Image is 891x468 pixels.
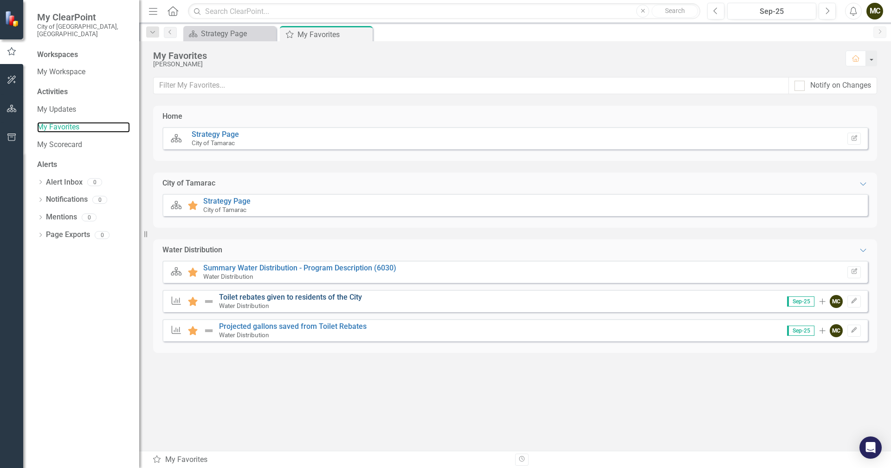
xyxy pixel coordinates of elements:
[787,326,814,336] span: Sep-25
[192,130,239,139] a: Strategy Page
[162,111,182,122] div: Home
[859,436,882,459] div: Open Intercom Messenger
[810,80,871,91] div: Notify on Changes
[665,7,685,14] span: Search
[37,87,130,97] div: Activities
[37,12,130,23] span: My ClearPoint
[787,296,814,307] span: Sep-25
[153,61,836,68] div: [PERSON_NAME]
[46,177,83,188] a: Alert Inbox
[297,29,370,40] div: My Favorites
[95,231,110,239] div: 0
[203,263,396,272] a: Summary Water Distribution - Program Description (6030)
[219,331,269,339] small: Water Distribution
[192,139,235,147] small: City of Tamarac
[203,325,214,336] img: Not Defined
[188,3,700,19] input: Search ClearPoint...
[219,322,367,331] a: Projected gallons saved from Toilet Rebates
[37,140,130,150] a: My Scorecard
[219,293,362,301] a: Toilet rebates given to residents of the City
[162,178,215,189] div: City of Tamarac
[162,245,222,256] div: Water Distribution
[152,455,508,465] div: My Favorites
[219,302,269,309] small: Water Distribution
[153,51,836,61] div: My Favorites
[37,122,130,133] a: My Favorites
[830,324,843,337] div: MC
[92,196,107,204] div: 0
[37,160,130,170] div: Alerts
[87,179,102,186] div: 0
[186,28,274,39] a: Strategy Page
[830,295,843,308] div: MC
[847,133,861,145] button: Set Home Page
[37,67,130,77] a: My Workspace
[153,77,789,94] input: Filter My Favorites...
[46,212,77,223] a: Mentions
[5,11,21,27] img: ClearPoint Strategy
[201,28,274,39] div: Strategy Page
[203,296,214,307] img: Not Defined
[37,104,130,115] a: My Updates
[82,213,97,221] div: 0
[46,194,88,205] a: Notifications
[46,230,90,240] a: Page Exports
[37,50,78,60] div: Workspaces
[203,197,251,205] a: Strategy Page
[203,206,246,213] small: City of Tamarac
[866,3,883,19] button: MC
[727,3,816,19] button: Sep-25
[652,5,698,18] button: Search
[730,6,813,17] div: Sep-25
[37,23,130,38] small: City of [GEOGRAPHIC_DATA], [GEOGRAPHIC_DATA]
[203,273,253,280] small: Water Distribution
